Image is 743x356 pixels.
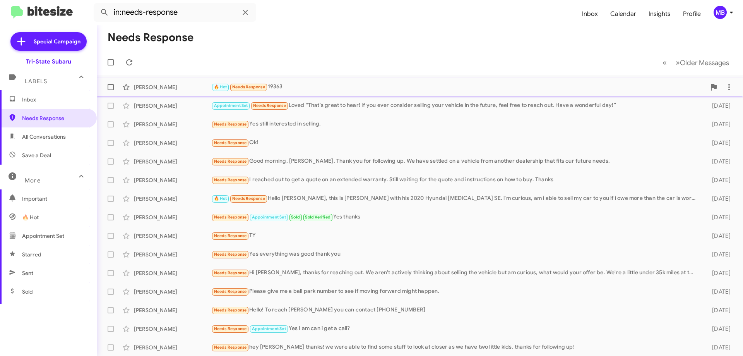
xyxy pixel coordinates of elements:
[700,158,737,165] div: [DATE]
[700,102,737,110] div: [DATE]
[211,306,700,315] div: Hello! To reach [PERSON_NAME] you can contact [PHONE_NUMBER]
[677,3,707,25] a: Profile
[214,140,247,145] span: Needs Response
[214,270,247,275] span: Needs Response
[134,232,211,240] div: [PERSON_NAME]
[700,213,737,221] div: [DATE]
[211,101,700,110] div: Loved “That's great to hear! If you ever consider selling your vehicle in the future, feel free t...
[214,122,247,127] span: Needs Response
[700,288,737,296] div: [DATE]
[34,38,80,45] span: Special Campaign
[232,84,265,89] span: Needs Response
[134,176,211,184] div: [PERSON_NAME]
[22,133,66,141] span: All Conversations
[22,251,41,258] span: Starred
[134,120,211,128] div: [PERSON_NAME]
[211,175,700,184] div: I reached out to get a quote on an extended warranty. Still waiting for the quote and instruction...
[700,306,737,314] div: [DATE]
[700,344,737,351] div: [DATE]
[211,83,706,91] div: 19363
[25,177,41,184] span: More
[134,325,211,333] div: [PERSON_NAME]
[22,114,88,122] span: Needs Response
[134,158,211,165] div: [PERSON_NAME]
[676,58,680,67] span: »
[134,306,211,314] div: [PERSON_NAME]
[671,55,734,71] button: Next
[211,250,700,259] div: Yes everything was good thank you
[108,31,193,44] h1: Needs Response
[214,233,247,238] span: Needs Response
[658,55,734,71] nav: Page navigation example
[134,213,211,221] div: [PERSON_NAME]
[700,176,737,184] div: [DATE]
[700,139,737,147] div: [DATE]
[700,325,737,333] div: [DATE]
[642,3,677,25] a: Insights
[211,231,700,240] div: TY
[211,343,700,352] div: hey [PERSON_NAME] thanks! we were able to find some stuff to look at closer as we have two little...
[211,213,700,222] div: Yes thanks
[214,326,247,331] span: Needs Response
[211,157,700,166] div: Good morning, [PERSON_NAME]. Thank you for following up. We have settled on a vehicle from anothe...
[26,58,71,65] div: Tri-State Subaru
[305,215,330,220] span: Sold Verified
[134,102,211,110] div: [PERSON_NAME]
[214,308,247,313] span: Needs Response
[134,251,211,258] div: [PERSON_NAME]
[22,213,39,221] span: 🔥 Hot
[25,78,47,85] span: Labels
[22,151,51,159] span: Save a Deal
[214,159,247,164] span: Needs Response
[214,103,248,108] span: Appointment Set
[22,195,88,203] span: Important
[252,215,286,220] span: Appointment Set
[134,269,211,277] div: [PERSON_NAME]
[214,215,247,220] span: Needs Response
[134,288,211,296] div: [PERSON_NAME]
[22,269,33,277] span: Sent
[700,232,737,240] div: [DATE]
[252,326,286,331] span: Appointment Set
[253,103,286,108] span: Needs Response
[10,32,87,51] a: Special Campaign
[700,120,737,128] div: [DATE]
[211,138,700,147] div: Ok!
[214,289,247,294] span: Needs Response
[214,252,247,257] span: Needs Response
[211,268,700,277] div: Hi [PERSON_NAME], thanks for reaching out. We aren't actively thinking about selling the vehicle ...
[214,345,247,350] span: Needs Response
[22,232,64,240] span: Appointment Set
[604,3,642,25] a: Calendar
[663,58,667,67] span: «
[707,6,734,19] button: MB
[22,96,88,103] span: Inbox
[214,177,247,182] span: Needs Response
[576,3,604,25] a: Inbox
[134,139,211,147] div: [PERSON_NAME]
[700,195,737,203] div: [DATE]
[700,269,737,277] div: [DATE]
[214,196,227,201] span: 🔥 Hot
[134,344,211,351] div: [PERSON_NAME]
[680,58,729,67] span: Older Messages
[214,84,227,89] span: 🔥 Hot
[211,120,700,129] div: Yes still interested in selling.
[211,287,700,296] div: Please give me a ball park number to see if moving forward might happen.
[94,3,256,22] input: Search
[291,215,300,220] span: Sold
[658,55,671,71] button: Previous
[22,288,33,296] span: Sold
[134,83,211,91] div: [PERSON_NAME]
[211,324,700,333] div: Yes I am can i get a call?
[714,6,727,19] div: MB
[134,195,211,203] div: [PERSON_NAME]
[700,251,737,258] div: [DATE]
[232,196,265,201] span: Needs Response
[211,194,700,203] div: Hello [PERSON_NAME], this is [PERSON_NAME] with his 2020 Hyundai [MEDICAL_DATA] SE. i'm curious, ...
